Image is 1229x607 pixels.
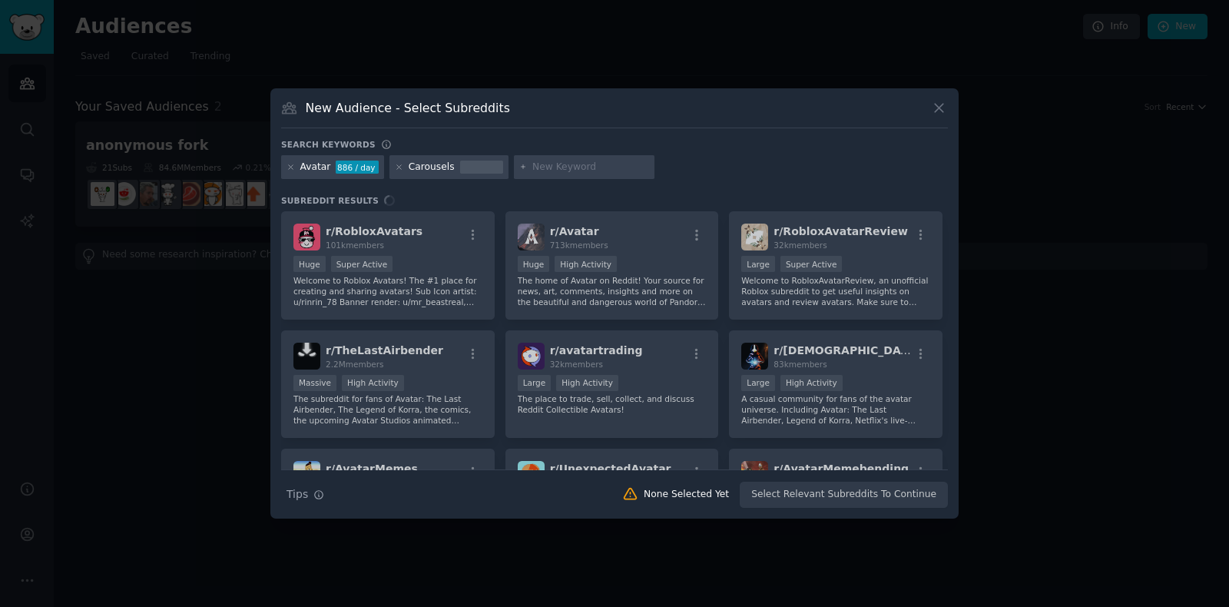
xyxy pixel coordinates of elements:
button: Tips [281,481,330,508]
h3: Search keywords [281,139,376,150]
input: New Keyword [532,161,649,174]
div: 886 / day [336,161,379,174]
span: Tips [287,486,308,503]
div: None Selected Yet [644,488,729,502]
div: Carousels [409,161,455,174]
div: Avatar [300,161,331,174]
h3: New Audience - Select Subreddits [306,100,510,116]
span: Subreddit Results [281,195,379,206]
